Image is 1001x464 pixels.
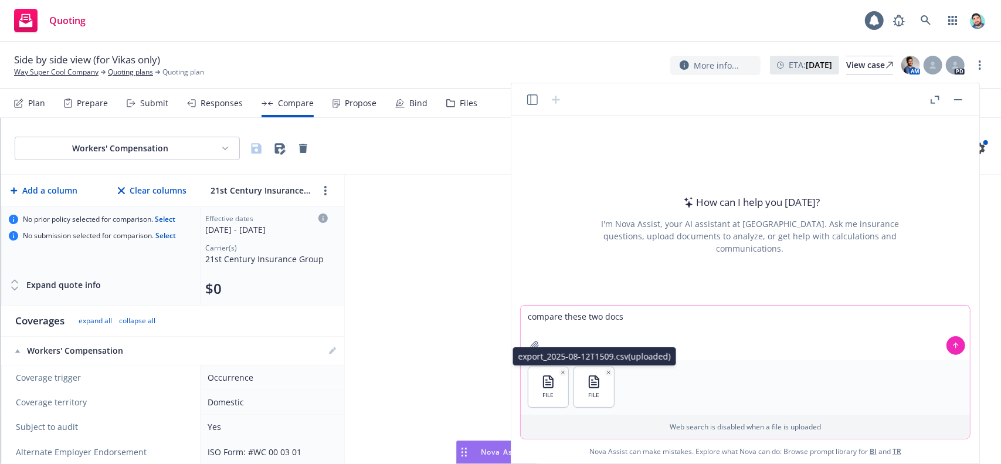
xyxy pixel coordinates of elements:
[574,367,614,407] button: FILE
[16,372,188,384] span: Coverage trigger
[870,446,877,456] a: BI
[25,143,216,154] div: Workers' Compensation
[585,218,915,255] div: I'm Nova Assist, your AI assistant at [GEOGRAPHIC_DATA]. Ask me insurance questions, upload docum...
[16,446,147,458] span: Alternate Employer Endorsement
[28,99,45,108] div: Plan
[108,67,153,77] a: Quoting plans
[968,11,987,30] img: photo
[670,56,761,75] button: More info...
[14,53,160,67] span: Side by side view (for Vikas only)
[15,345,189,357] div: Workers' Compensation
[205,214,328,223] div: Effective dates
[23,215,175,224] span: No prior policy selected for comparison.
[205,279,328,298] div: Total premium (click to edit billing info)
[789,59,832,71] span: ETA :
[457,441,471,463] div: Drag to move
[325,344,340,358] a: editPencil
[941,9,965,32] a: Switch app
[8,179,80,202] button: Add a column
[15,314,65,328] div: Coverages
[887,9,911,32] a: Report a Bug
[16,397,188,408] span: Coverage territory
[973,58,987,72] a: more
[208,371,332,384] div: Occurrence
[528,367,568,407] button: FILE
[460,99,477,108] div: Files
[345,99,376,108] div: Propose
[901,56,920,74] img: photo
[140,99,168,108] div: Submit
[456,441,537,464] button: Nova Assist
[9,4,90,37] a: Quoting
[521,306,970,360] textarea: compare these two docs
[208,182,314,199] input: 21st Century Insurance Group
[205,279,222,298] button: $0
[543,391,554,399] span: FILE
[116,179,189,202] button: Clear columns
[806,59,832,70] strong: [DATE]
[694,59,739,72] span: More info...
[846,56,893,74] a: View case
[205,253,328,265] div: 21st Century Insurance Group
[589,391,600,399] span: FILE
[9,273,101,297] button: Expand quote info
[208,446,332,458] div: ISO Form: #WC 00 03 01
[208,396,332,408] div: Domestic
[528,422,963,432] p: Web search is disabled when a file is uploaded
[205,223,328,236] div: [DATE] - [DATE]
[201,99,243,108] div: Responses
[77,99,108,108] div: Prepare
[589,439,901,463] span: Nova Assist can make mistakes. Explore what Nova can do: Browse prompt library for and
[893,446,901,456] a: TR
[680,195,820,210] div: How can I help you [DATE]?
[16,421,188,433] span: Subject to audit
[119,316,155,326] button: collapse all
[15,137,240,160] button: Workers' Compensation
[23,231,176,241] span: No submission selected for comparison.
[49,16,86,25] span: Quoting
[14,67,99,77] a: Way Super Cool Company
[205,214,328,236] div: Click to edit column carrier quote details
[914,9,938,32] a: Search
[205,243,328,253] div: Carrier(s)
[162,67,204,77] span: Quoting plan
[208,421,332,433] div: Yes
[409,99,427,108] div: Bind
[481,447,527,457] span: Nova Assist
[79,316,112,326] button: expand all
[318,184,332,198] a: more
[278,99,314,108] div: Compare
